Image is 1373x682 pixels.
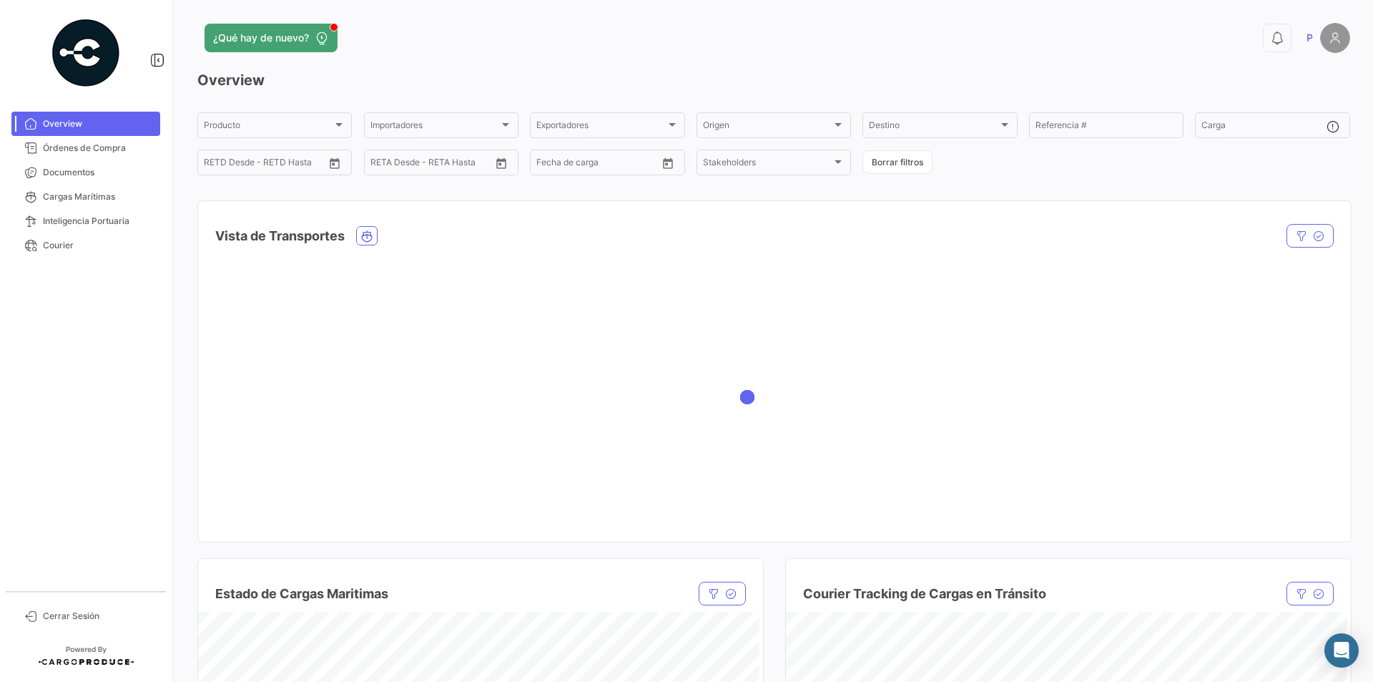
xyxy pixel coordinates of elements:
div: Abrir Intercom Messenger [1324,633,1359,668]
img: placeholder-user.png [1320,23,1350,53]
span: Documentos [43,166,154,179]
button: ¿Qué hay de nuevo? [205,24,338,52]
img: powered-by.png [50,17,122,89]
input: Desde [204,160,205,170]
h3: Overview [197,70,1350,90]
a: Documentos [11,160,160,185]
button: Open calendar [324,152,345,174]
span: ¿Qué hay de nuevo? [213,31,309,45]
span: Exportadores [536,122,665,132]
a: Inteligencia Portuaria [11,209,160,233]
span: Inteligencia Portuaria [43,215,154,228]
h4: Vista de Transportes [215,226,345,246]
span: Importadores [370,122,499,132]
span: Overview [43,117,154,130]
input: Hasta [382,160,439,170]
button: Open calendar [491,152,512,174]
span: Stakeholders [703,160,832,170]
input: Hasta [215,160,272,170]
span: Origen [703,122,832,132]
span: Courier [43,239,154,252]
input: Hasta [548,160,605,170]
a: Cargas Marítimas [11,185,160,209]
a: Overview [11,112,160,136]
h4: Courier Tracking de Cargas en Tránsito [803,584,1046,604]
button: Ocean [357,227,377,245]
button: Borrar filtros [862,150,932,174]
span: Cerrar Sesión [43,610,154,623]
h4: Estado de Cargas Maritimas [215,584,388,604]
a: Courier [11,233,160,258]
span: P [1306,31,1313,45]
input: Desde [536,160,538,170]
span: Destino [869,122,998,132]
a: Órdenes de Compra [11,136,160,160]
input: Desde [370,160,372,170]
button: Open calendar [657,152,679,174]
span: Producto [204,122,333,132]
span: Órdenes de Compra [43,142,154,155]
span: Cargas Marítimas [43,190,154,203]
